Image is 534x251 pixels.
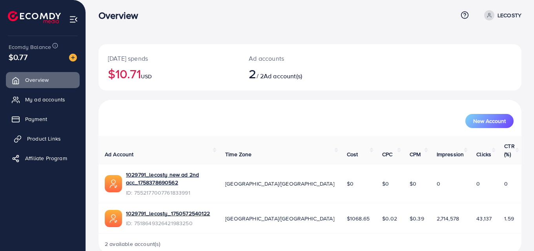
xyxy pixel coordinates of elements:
span: Affiliate Program [25,154,67,162]
span: $1068.65 [347,215,370,222]
span: Payment [25,115,47,123]
span: USD [141,72,152,80]
span: [GEOGRAPHIC_DATA]/[GEOGRAPHIC_DATA] [225,180,334,188]
a: My ad accounts [6,92,80,107]
img: ic-ads-acc.e4c84228.svg [105,210,122,227]
span: $0 [347,180,354,188]
span: Clicks [476,150,491,158]
span: Product Links [27,135,61,143]
span: 2 [249,65,256,83]
a: LECOSTY [481,10,521,20]
span: 2,714,578 [437,215,459,222]
span: CPC [382,150,392,158]
span: 0 [437,180,440,188]
span: $0.77 [9,51,27,63]
span: $0 [410,180,416,188]
span: Impression [437,150,464,158]
a: Overview [6,72,80,88]
a: 1029791_lecosty_1750572540122 [126,209,210,217]
span: $0.39 [410,215,424,222]
span: $0 [382,180,389,188]
span: 0 [504,180,508,188]
span: Overview [25,76,49,84]
span: Time Zone [225,150,252,158]
span: 0 [476,180,480,188]
p: Ad accounts [249,54,336,63]
span: CTR (%) [504,142,514,158]
span: ID: 7552177007761833991 [126,189,213,197]
span: ID: 7518649326421983250 [126,219,210,227]
span: My ad accounts [25,96,65,103]
span: Ad account(s) [264,72,302,80]
img: menu [69,15,78,24]
span: 2 available account(s) [105,240,161,248]
iframe: Chat [501,216,528,245]
h3: Overview [98,10,144,21]
img: logo [8,11,61,23]
span: 43,137 [476,215,492,222]
a: Affiliate Program [6,150,80,166]
span: $0.02 [382,215,397,222]
a: 1029791_lecosty new ad 2nd acc_1758378690562 [126,171,213,187]
a: Product Links [6,131,80,146]
p: LECOSTY [498,11,521,20]
p: [DATE] spends [108,54,230,63]
span: Ecomdy Balance [9,43,51,51]
span: 1.59 [504,215,514,222]
h2: / 2 [249,66,336,81]
button: New Account [465,114,514,128]
img: ic-ads-acc.e4c84228.svg [105,175,122,192]
span: CPM [410,150,421,158]
h2: $10.71 [108,66,230,81]
a: Payment [6,111,80,127]
span: New Account [473,118,506,124]
img: image [69,54,77,61]
span: Ad Account [105,150,134,158]
span: [GEOGRAPHIC_DATA]/[GEOGRAPHIC_DATA] [225,215,334,222]
span: Cost [347,150,358,158]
